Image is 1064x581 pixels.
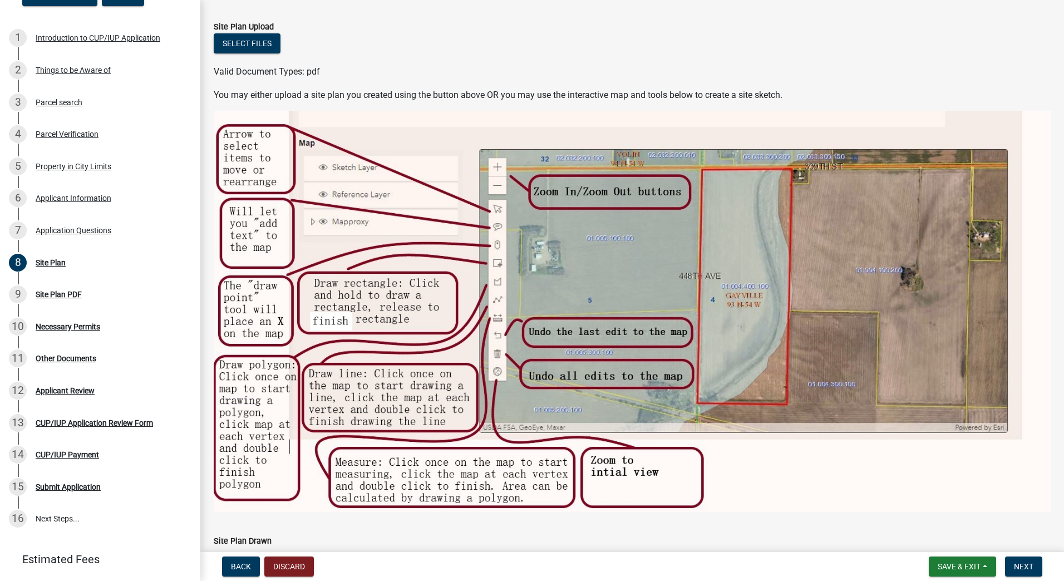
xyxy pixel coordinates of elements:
a: Estimated Fees [9,548,183,570]
div: 4 [9,125,27,143]
div: Parcel search [36,99,82,106]
div: Property in City Limits [36,163,111,170]
label: Site Plan Drawn [214,538,272,545]
div: 15 [9,478,27,496]
div: 6 [9,189,27,207]
div: 11 [9,349,27,367]
div: 8 [9,254,27,272]
div: Application Questions [36,227,111,234]
div: Site Plan PDF [36,290,82,298]
button: Discard [264,557,314,577]
span: Save & Exit [938,562,981,571]
span: Next [1014,562,1033,571]
div: 13 [9,414,27,432]
img: Map_Sketch_Tools_0ce88320-c037-47e4-ac34-5f870fa6c1af.jpg [214,111,1051,512]
div: 12 [9,382,27,400]
div: Site Plan [36,259,66,267]
div: 5 [9,157,27,175]
span: Back [231,562,251,571]
div: Necessary Permits [36,323,100,331]
div: 7 [9,221,27,239]
div: 16 [9,510,27,528]
button: Next [1005,557,1042,577]
div: Applicant Review [36,387,95,395]
div: Other Documents [36,354,96,362]
label: Site Plan Upload [214,23,274,31]
div: 10 [9,318,27,336]
div: Applicant Information [36,194,111,202]
div: 14 [9,446,27,464]
div: 9 [9,285,27,303]
div: Introduction to CUP/IUP Application [36,34,160,42]
div: 3 [9,93,27,111]
button: Select files [214,33,280,53]
div: CUP/IUP Payment [36,451,99,459]
div: Things to be Aware of [36,66,111,74]
div: Submit Application [36,483,101,491]
div: Parcel Verification [36,130,98,138]
button: Save & Exit [929,557,996,577]
button: Back [222,557,260,577]
p: You may either upload a site plan you created using the button above OR you may use the interacti... [214,88,1051,102]
div: CUP/IUP Application Review Form [36,419,153,427]
div: 2 [9,61,27,79]
span: Valid Document Types: pdf [214,66,320,77]
div: 1 [9,29,27,47]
